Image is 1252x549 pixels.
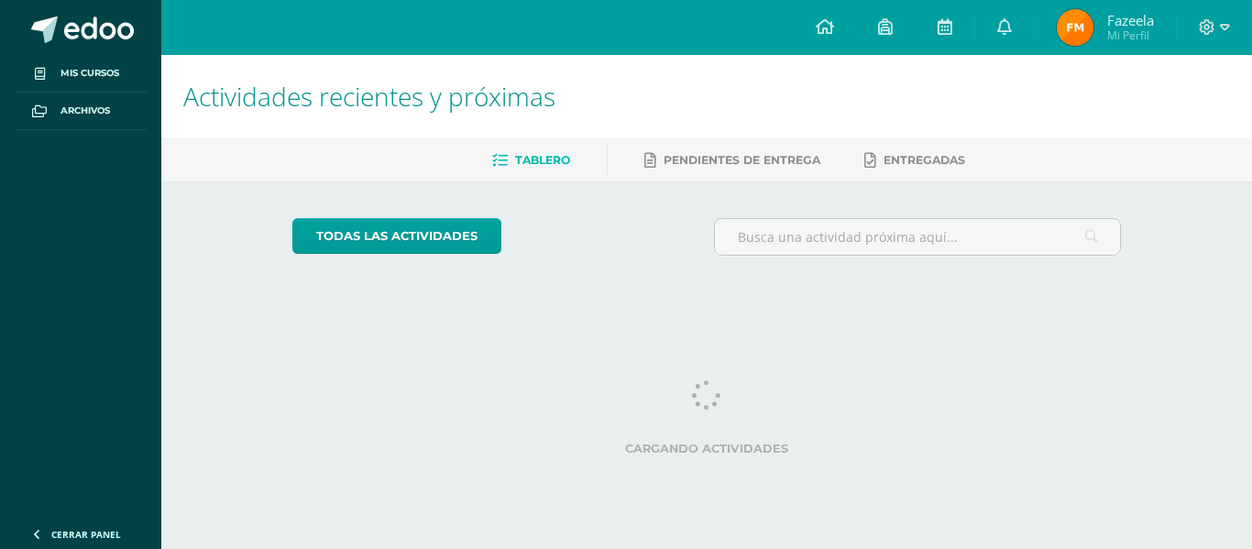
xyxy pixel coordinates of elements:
[60,66,119,81] span: Mis cursos
[1107,27,1154,43] span: Mi Perfil
[60,104,110,118] span: Archivos
[884,153,965,167] span: Entregadas
[715,219,1121,255] input: Busca una actividad próxima aquí...
[515,153,570,167] span: Tablero
[1107,11,1154,29] span: Fazeela
[664,153,820,167] span: Pendientes de entrega
[15,93,147,130] a: Archivos
[292,442,1122,456] label: Cargando actividades
[51,528,121,541] span: Cerrar panel
[15,55,147,93] a: Mis cursos
[183,79,555,114] span: Actividades recientes y próximas
[1057,9,1093,46] img: ae357706e3891750ebd79d9dd0cf6008.png
[644,146,820,175] a: Pendientes de entrega
[864,146,965,175] a: Entregadas
[292,218,501,254] a: todas las Actividades
[492,146,570,175] a: Tablero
